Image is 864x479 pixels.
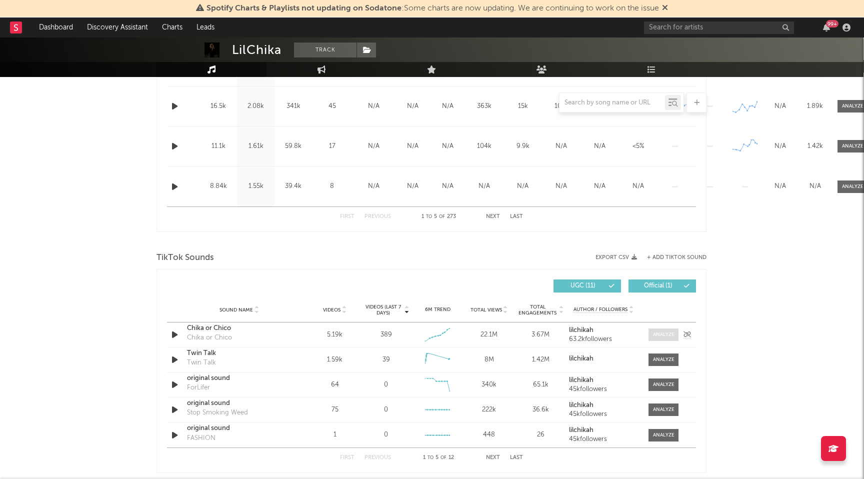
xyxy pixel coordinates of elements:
span: to [427,455,433,460]
div: 36.6k [517,405,564,415]
div: N/A [397,181,427,191]
div: 45k followers [569,386,638,393]
div: 1 5 273 [411,211,466,223]
div: N/A [583,141,616,151]
a: original sound [187,398,291,408]
button: UGC(11) [553,279,621,292]
div: N/A [432,181,462,191]
div: N/A [506,181,539,191]
div: LilChika [232,42,281,57]
span: Author / Followers [573,306,627,313]
div: 222k [466,405,512,415]
div: 104k [467,141,501,151]
div: 11.1k [202,141,234,151]
div: 1.42k [800,141,830,151]
div: N/A [544,181,578,191]
span: : Some charts are now updating. We are continuing to work on the issue [206,4,659,12]
div: 1 5 12 [411,452,466,464]
button: First [340,214,354,219]
div: N/A [354,181,392,191]
button: Track [294,42,356,57]
div: 1 [311,430,358,440]
div: 99 + [826,20,838,27]
div: 9.9k [506,141,539,151]
div: 0 [384,380,388,390]
div: N/A [765,141,795,151]
strong: lilchikah [569,377,593,383]
button: Last [510,455,523,460]
strong: lilchikah [569,402,593,408]
strong: lilchikah [569,427,593,433]
div: 1.89k [800,101,830,111]
a: Leads [189,17,221,37]
span: Videos (last 7 days) [363,304,403,316]
span: Total Engagements [517,304,558,316]
div: Stop Smoking Weed [187,408,248,418]
div: 26 [517,430,564,440]
a: original sound [187,423,291,433]
div: N/A [765,181,795,191]
button: + Add TikTok Sound [637,255,706,260]
button: First [340,455,354,460]
div: N/A [354,141,392,151]
a: Dashboard [32,17,80,37]
button: Previous [364,214,391,219]
div: 8M [466,355,512,365]
div: 8 [314,181,349,191]
div: 17 [314,141,349,151]
div: Chika or Chico [187,333,232,343]
button: Official(1) [628,279,696,292]
div: 63.2k followers [569,336,638,343]
div: <5% [621,141,655,151]
span: TikTok Sounds [156,252,214,264]
div: 39 [382,355,390,365]
a: Twin Talk [187,348,291,358]
a: lilchikah [569,377,638,384]
div: Chika or Chico [187,323,291,333]
button: + Add TikTok Sound [647,255,706,260]
a: Discovery Assistant [80,17,155,37]
span: Dismiss [662,4,668,12]
button: Export CSV [595,254,637,260]
input: Search for artists [644,21,794,34]
div: 6M Trend [414,306,461,313]
span: UGC ( 11 ) [560,283,606,289]
div: N/A [397,141,427,151]
div: 39.4k [277,181,309,191]
a: lilchikah [569,402,638,409]
span: Sound Name [219,307,253,313]
span: Total Views [470,307,502,313]
strong: lilchikah [569,355,593,362]
div: 45k followers [569,436,638,443]
div: 448 [466,430,512,440]
div: 1.59k [311,355,358,365]
span: of [439,214,445,219]
span: Official ( 1 ) [635,283,681,289]
div: 64 [311,380,358,390]
div: 1.55k [239,181,272,191]
div: 59.8k [277,141,309,151]
div: N/A [800,181,830,191]
div: 3.67M [517,330,564,340]
span: Spotify Charts & Playlists not updating on Sodatone [206,4,401,12]
div: N/A [583,181,616,191]
div: 22.1M [466,330,512,340]
div: 0 [384,430,388,440]
div: 8.84k [202,181,234,191]
div: 389 [380,330,392,340]
div: Twin Talk [187,358,216,368]
strong: lilchikah [569,327,593,333]
span: to [426,214,432,219]
button: Previous [364,455,391,460]
div: 340k [466,380,512,390]
div: 75 [311,405,358,415]
div: 5.19k [311,330,358,340]
button: 99+ [823,23,830,31]
div: 1.42M [517,355,564,365]
span: Videos [323,307,340,313]
div: N/A [765,101,795,111]
a: original sound [187,373,291,383]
